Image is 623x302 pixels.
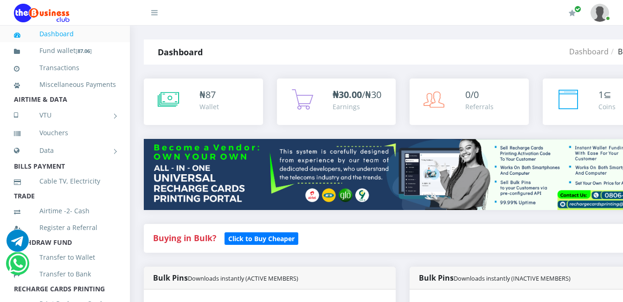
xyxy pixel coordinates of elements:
a: Transfer to Wallet [14,247,116,268]
i: Renew/Upgrade Subscription [569,9,576,17]
a: Transfer to Bank [14,263,116,285]
a: VTU [14,104,116,127]
a: ₦87 Wallet [144,79,263,125]
a: Vouchers [14,122,116,144]
a: Airtime -2- Cash [14,200,116,222]
span: 87 [206,88,216,101]
a: Cable TV, Electricity [14,171,116,192]
strong: Bulk Pins [153,273,298,283]
small: [ ] [76,47,92,54]
div: Wallet [199,102,219,112]
span: Renew/Upgrade Subscription [574,6,581,13]
a: Register a Referral [14,217,116,238]
strong: Buying in Bulk? [153,232,216,243]
a: Dashboard [14,23,116,45]
img: User [591,4,609,22]
a: Fund wallet[87.06] [14,40,116,62]
img: Logo [14,4,70,22]
a: Chat for support [6,236,29,252]
b: ₦30.00 [333,88,362,101]
a: Chat for support [8,259,27,275]
span: /₦30 [333,88,381,101]
a: Miscellaneous Payments [14,74,116,95]
b: 87.06 [77,47,90,54]
a: Click to Buy Cheaper [225,232,298,243]
div: ⊆ [598,88,616,102]
span: 1 [598,88,604,101]
div: Referrals [465,102,494,112]
div: Coins [598,102,616,112]
a: Dashboard [569,46,609,57]
span: 0/0 [465,88,479,101]
strong: Bulk Pins [419,273,571,283]
small: Downloads instantly (INACTIVE MEMBERS) [454,274,571,282]
div: Earnings [333,102,381,112]
div: ₦ [199,88,219,102]
a: 0/0 Referrals [410,79,529,125]
b: Click to Buy Cheaper [228,234,295,243]
strong: Dashboard [158,46,203,58]
small: Downloads instantly (ACTIVE MEMBERS) [188,274,298,282]
a: ₦30.00/₦30 Earnings [277,79,396,125]
a: Data [14,139,116,162]
a: Transactions [14,57,116,79]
